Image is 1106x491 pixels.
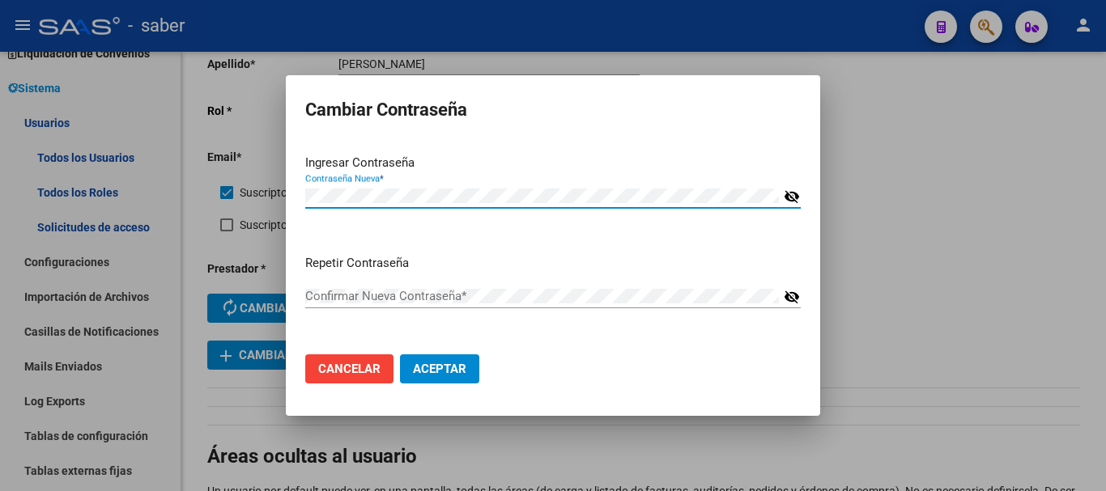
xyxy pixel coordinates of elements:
span: Aceptar [413,362,466,376]
span: Cancelar [318,362,381,376]
mat-icon: visibility_off [784,287,800,307]
button: Aceptar [400,354,479,383]
p: Ingresar Contraseña [305,154,801,172]
mat-icon: visibility_off [784,187,800,206]
p: Repetir Contraseña [305,254,801,273]
h2: Cambiar Contraseña [305,95,801,125]
button: Cancelar [305,354,393,383]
